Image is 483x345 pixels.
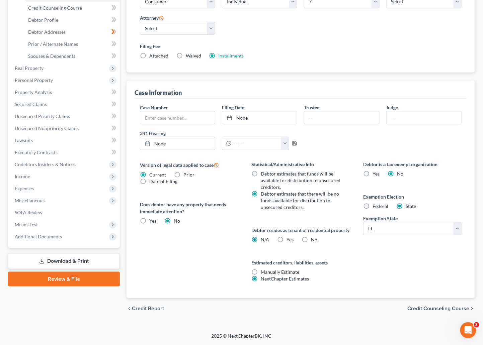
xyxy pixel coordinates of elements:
[397,171,403,177] span: No
[140,14,164,22] label: Attorney
[15,198,45,203] span: Miscellaneous
[9,207,120,219] a: SOFA Review
[15,65,44,71] span: Real Property
[474,322,479,328] span: 3
[222,111,297,124] a: None
[252,227,350,234] label: Debtor resides as tenant of residential property
[470,306,475,312] i: chevron_right
[232,137,281,150] input: -- : --
[261,276,309,281] span: NextChapter Estimates
[9,134,120,146] a: Lawsuits
[373,203,388,209] span: Federal
[219,53,244,59] a: Installments
[28,29,66,35] span: Debtor Addresses
[149,218,156,224] span: Yes
[15,234,62,239] span: Additional Documents
[23,38,120,50] a: Prior / Alternate Names
[186,53,201,59] span: Waived
[15,222,38,227] span: Means Test
[460,322,476,338] iframe: Intercom live chat
[8,272,120,286] a: Review & File
[135,89,182,97] div: Case Information
[386,104,398,111] label: Judge
[15,174,30,179] span: Income
[23,50,120,62] a: Spouses & Dependents
[15,161,76,167] span: Codebtors Insiders & Notices
[140,161,238,169] label: Version of legal data applied to case
[9,110,120,122] a: Unsecured Priority Claims
[15,186,34,191] span: Expenses
[373,171,380,177] span: Yes
[15,101,47,107] span: Secured Claims
[304,104,319,111] label: Trustee
[28,5,82,11] span: Credit Counseling Course
[149,179,177,184] span: Date of Filing
[9,122,120,134] a: Unsecured Nonpriority Claims
[8,253,120,269] a: Download & Print
[15,113,70,119] span: Unsecured Priority Claims
[363,193,462,200] label: Exemption Election
[9,98,120,110] a: Secured Claims
[387,111,461,124] input: --
[304,111,379,124] input: --
[132,306,164,312] span: Credit Report
[140,43,462,50] label: Filing Fee
[140,104,168,111] label: Case Number
[252,259,350,266] label: Estimated creditors, liabilities, assets
[261,191,339,210] span: Debtor estimates that there will be no funds available for distribution to unsecured creditors.
[261,237,269,242] span: N/A
[15,77,53,83] span: Personal Property
[149,53,168,59] span: Attached
[406,203,416,209] span: State
[140,137,215,150] a: None
[28,41,78,47] span: Prior / Alternate Names
[140,111,215,124] input: Enter case number...
[23,2,120,14] a: Credit Counseling Course
[140,201,238,215] label: Does debtor have any property that needs immediate attention?
[363,215,398,222] label: Exemption State
[408,306,470,312] span: Credit Counseling Course
[252,161,350,168] label: Statistical/Administrative Info
[149,172,166,178] span: Current
[9,146,120,158] a: Executory Contracts
[28,17,58,23] span: Debtor Profile
[127,306,164,312] button: chevron_left Credit Report
[23,26,120,38] a: Debtor Addresses
[15,89,52,95] span: Property Analysis
[363,161,462,168] label: Debtor is a tax exempt organization
[287,237,294,242] span: Yes
[222,104,244,111] label: Filing Date
[9,86,120,98] a: Property Analysis
[137,130,301,137] label: 341 Hearing
[15,137,33,143] span: Lawsuits
[28,53,75,59] span: Spouses & Dependents
[183,172,194,178] span: Prior
[15,125,79,131] span: Unsecured Nonpriority Claims
[408,306,475,312] button: Credit Counseling Course chevron_right
[174,218,180,224] span: No
[261,269,300,275] span: Manually Estimate
[15,149,58,155] span: Executory Contracts
[15,210,43,215] span: SOFA Review
[261,171,341,190] span: Debtor estimates that funds will be available for distribution to unsecured creditors.
[311,237,318,242] span: No
[127,306,132,312] i: chevron_left
[23,14,120,26] a: Debtor Profile
[51,333,432,345] div: 2025 © NextChapterBK, INC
